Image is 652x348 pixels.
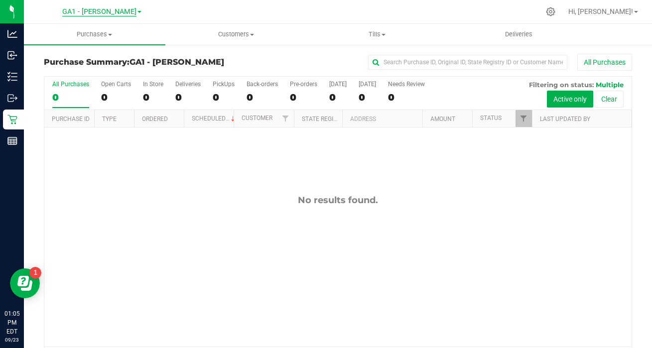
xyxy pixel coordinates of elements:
div: All Purchases [52,81,89,88]
div: Pre-orders [290,81,317,88]
input: Search Purchase ID, Original ID, State Registry ID or Customer Name... [368,55,567,70]
span: Tills [307,30,447,39]
div: [DATE] [329,81,347,88]
div: In Store [143,81,163,88]
div: 0 [329,92,347,103]
span: GA1 - [PERSON_NAME] [62,7,136,16]
div: 0 [175,92,201,103]
th: Address [342,110,422,127]
inline-svg: Analytics [7,29,17,39]
div: Needs Review [388,81,425,88]
div: PickUps [213,81,235,88]
span: Purchases [24,30,165,39]
div: 0 [247,92,278,103]
span: Multiple [596,81,624,89]
iframe: Resource center [10,268,40,298]
a: Last Updated By [540,116,590,122]
button: All Purchases [577,54,632,71]
div: 0 [143,92,163,103]
div: 0 [101,92,131,103]
a: Purchases [24,24,165,45]
a: Customers [165,24,307,45]
div: 0 [359,92,376,103]
span: Customers [166,30,306,39]
inline-svg: Outbound [7,93,17,103]
div: Deliveries [175,81,201,88]
div: Manage settings [544,7,557,16]
inline-svg: Retail [7,115,17,124]
button: Active only [547,91,593,108]
inline-svg: Inbound [7,50,17,60]
a: Filter [277,110,294,127]
a: Purchase ID [52,116,90,122]
button: Clear [595,91,624,108]
div: [DATE] [359,81,376,88]
inline-svg: Reports [7,136,17,146]
span: Filtering on status: [529,81,594,89]
span: Deliveries [492,30,546,39]
span: Hi, [PERSON_NAME]! [568,7,633,15]
div: 0 [213,92,235,103]
a: Scheduled [192,115,237,122]
h3: Purchase Summary: [44,58,240,67]
div: 0 [290,92,317,103]
a: Status [480,115,502,121]
a: Deliveries [448,24,589,45]
span: GA1 - [PERSON_NAME] [130,57,224,67]
a: Type [102,116,117,122]
div: 0 [52,92,89,103]
div: 0 [388,92,425,103]
p: 09/23 [4,336,19,344]
a: Filter [516,110,532,127]
inline-svg: Inventory [7,72,17,82]
a: Ordered [142,116,168,122]
a: Customer [242,115,272,121]
a: Tills [306,24,448,45]
a: State Registry ID [302,116,354,122]
div: No results found. [44,195,632,206]
a: Amount [430,116,455,122]
p: 01:05 PM EDT [4,309,19,336]
iframe: Resource center unread badge [29,267,41,279]
div: Open Carts [101,81,131,88]
div: Back-orders [247,81,278,88]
